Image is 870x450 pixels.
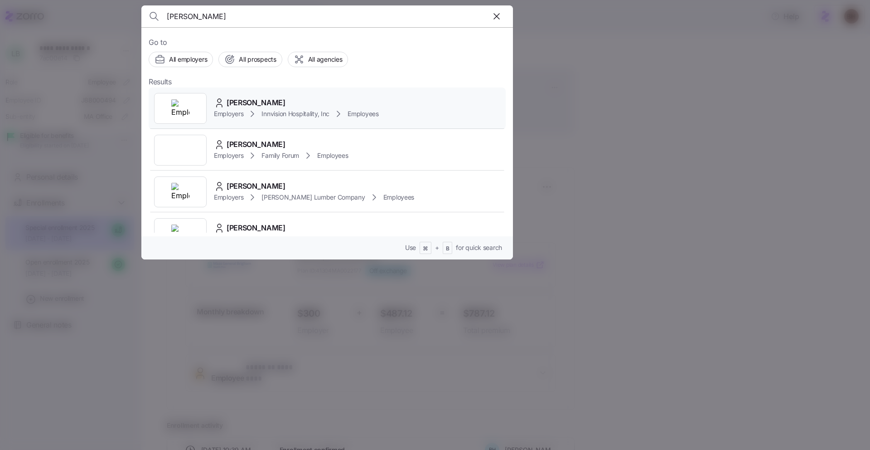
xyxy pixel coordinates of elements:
[288,52,348,67] button: All agencies
[227,97,285,108] span: [PERSON_NAME]
[348,109,378,118] span: Employees
[214,109,243,118] span: Employers
[227,139,285,150] span: [PERSON_NAME]
[214,193,243,202] span: Employers
[423,245,428,253] span: ⌘
[261,109,329,118] span: Innvision Hospitality, Inc
[317,151,348,160] span: Employees
[435,243,439,252] span: +
[171,225,189,243] img: Employer logo
[405,243,416,252] span: Use
[261,193,365,202] span: [PERSON_NAME] Lumber Company
[149,37,506,48] span: Go to
[456,243,502,252] span: for quick search
[383,193,414,202] span: Employees
[214,151,243,160] span: Employers
[171,183,189,201] img: Employer logo
[239,55,276,64] span: All prospects
[149,76,172,88] span: Results
[169,55,207,64] span: All employers
[227,222,285,234] span: [PERSON_NAME]
[261,151,299,160] span: Family Forum
[171,99,189,117] img: Employer logo
[227,181,285,192] span: [PERSON_NAME]
[149,52,213,67] button: All employers
[218,52,282,67] button: All prospects
[308,55,343,64] span: All agencies
[446,245,449,253] span: B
